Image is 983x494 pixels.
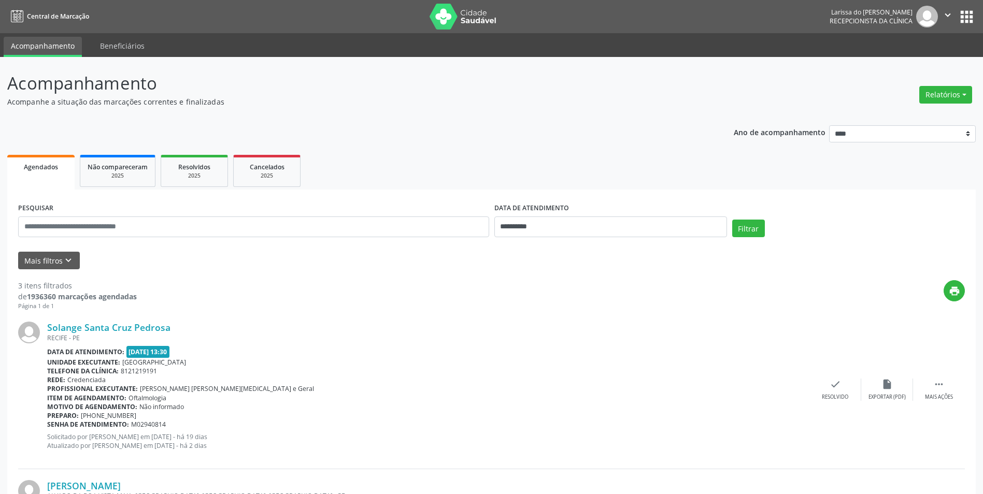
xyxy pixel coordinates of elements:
span: [PERSON_NAME] [PERSON_NAME][MEDICAL_DATA] e Geral [140,384,314,393]
div: de [18,291,137,302]
b: Senha de atendimento: [47,420,129,429]
div: Página 1 de 1 [18,302,137,311]
i:  [933,379,945,390]
div: 3 itens filtrados [18,280,137,291]
span: M02940814 [131,420,166,429]
b: Item de agendamento: [47,394,126,402]
img: img [916,6,938,27]
div: Resolvido [822,394,848,401]
i: keyboard_arrow_down [63,255,74,266]
b: Telefone da clínica: [47,367,119,375]
div: 2025 [88,172,148,180]
div: Mais ações [925,394,953,401]
span: 8121219191 [121,367,157,375]
b: Preparo: [47,411,79,420]
span: Cancelados [250,163,284,171]
strong: 1936360 marcações agendadas [27,292,137,301]
button:  [938,6,958,27]
i:  [942,9,953,21]
div: RECIFE - PE [47,333,809,342]
button: apps [958,8,976,26]
img: img [18,322,40,343]
span: Credenciada [67,375,106,384]
b: Data de atendimento: [47,347,124,356]
span: Central de Marcação [27,12,89,21]
button: Filtrar [732,220,765,237]
i: print [949,285,960,297]
span: Não compareceram [88,163,148,171]
span: Resolvidos [178,163,210,171]
a: Solange Santa Cruz Pedrosa [47,322,170,333]
b: Motivo de agendamento: [47,402,137,411]
label: DATA DE ATENDIMENTO [494,200,569,216]
a: Acompanhamento [4,37,82,57]
span: Oftalmologia [129,394,166,402]
a: Central de Marcação [7,8,89,25]
span: [DATE] 13:30 [126,346,170,358]
a: [PERSON_NAME] [47,480,121,491]
span: [GEOGRAPHIC_DATA] [122,358,186,367]
span: Não informado [139,402,184,411]
p: Ano de acompanhamento [734,125,825,138]
div: 2025 [241,172,293,180]
i: check [830,379,841,390]
label: PESQUISAR [18,200,53,216]
button: Relatórios [919,86,972,104]
i: insert_drive_file [881,379,893,390]
div: 2025 [168,172,220,180]
button: Mais filtroskeyboard_arrow_down [18,252,80,270]
div: Larissa do [PERSON_NAME] [830,8,913,17]
button: print [944,280,965,301]
b: Rede: [47,375,65,384]
p: Acompanhe a situação das marcações correntes e finalizadas [7,96,685,107]
span: [PHONE_NUMBER] [81,411,136,420]
span: Recepcionista da clínica [830,17,913,25]
b: Profissional executante: [47,384,138,393]
div: Exportar (PDF) [868,394,906,401]
p: Acompanhamento [7,70,685,96]
span: Agendados [24,163,58,171]
a: Beneficiários [93,37,152,55]
p: Solicitado por [PERSON_NAME] em [DATE] - há 19 dias Atualizado por [PERSON_NAME] em [DATE] - há 2... [47,432,809,450]
b: Unidade executante: [47,358,120,367]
